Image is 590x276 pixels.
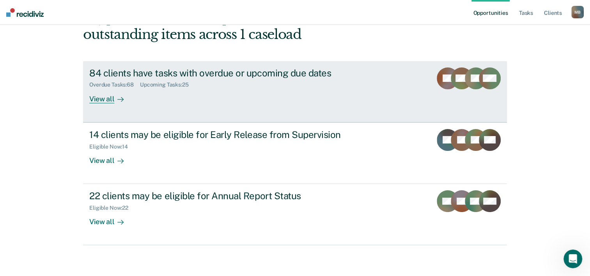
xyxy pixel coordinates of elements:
[571,6,584,18] button: MB
[571,6,584,18] div: M B
[89,67,363,79] div: 84 clients have tasks with overdue or upcoming due dates
[89,190,363,202] div: 22 clients may be eligible for Annual Report Status
[83,61,507,122] a: 84 clients have tasks with overdue or upcoming due datesOverdue Tasks:68Upcoming Tasks:25View all
[140,81,195,88] div: Upcoming Tasks : 25
[89,205,135,211] div: Eligible Now : 22
[83,11,422,42] div: Hi, [PERSON_NAME]. We’ve found some outstanding items across 1 caseload
[83,122,507,184] a: 14 clients may be eligible for Early Release from SupervisionEligible Now:14View all
[83,184,507,245] a: 22 clients may be eligible for Annual Report StatusEligible Now:22View all
[563,249,582,268] iframe: Intercom live chat
[89,81,140,88] div: Overdue Tasks : 68
[89,129,363,140] div: 14 clients may be eligible for Early Release from Supervision
[89,211,133,226] div: View all
[89,143,134,150] div: Eligible Now : 14
[89,88,133,103] div: View all
[89,150,133,165] div: View all
[6,8,44,17] img: Recidiviz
